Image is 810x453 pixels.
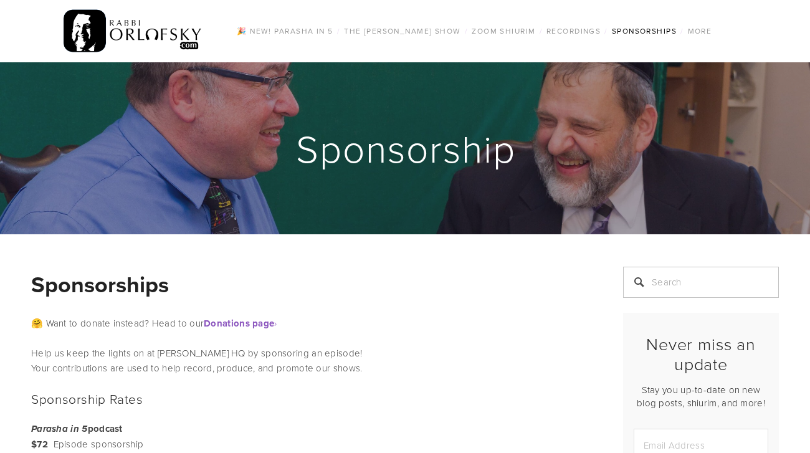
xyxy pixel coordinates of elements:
a: Zoom Shiurim [468,23,539,39]
span: / [604,26,607,36]
span: / [337,26,340,36]
a: Recordings [543,23,604,39]
h1: Sponsorship [31,128,780,168]
strong: podcast $72 [31,422,123,451]
input: Search [623,267,779,298]
h2: Never miss an update [634,334,768,374]
span: / [680,26,684,36]
a: Donations page› [204,317,277,330]
h2: Sponsorship Rates [31,391,252,406]
a: The [PERSON_NAME] Show [340,23,465,39]
p: Help us keep the lights on at [PERSON_NAME] HQ by sponsoring an episode! Your contributions are u... [31,346,592,376]
a: More [684,23,716,39]
a: 🎉 NEW! Parasha in 5 [233,23,336,39]
p: Episode sponsorship [31,421,252,452]
a: Sponsorships [608,23,680,39]
p: Stay you up-to-date on new blog posts, shiurim, and more! [634,383,768,409]
span: / [540,26,543,36]
img: RabbiOrlofsky.com [64,7,202,55]
strong: Donations page [204,317,274,330]
span: / [465,26,468,36]
em: Parasha in 5 [31,424,88,435]
p: 🤗 Want to donate instead? Head to our [31,316,592,331]
strong: Sponsorships [31,268,169,300]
